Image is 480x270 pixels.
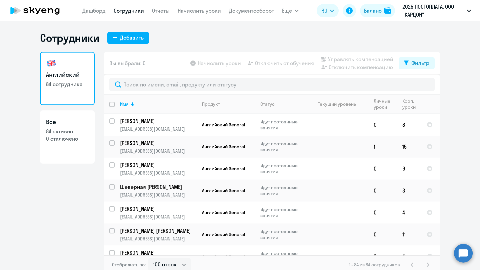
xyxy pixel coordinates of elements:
[46,128,89,135] p: 84 активно
[368,114,397,136] td: 0
[202,144,245,150] span: Английский General
[260,141,306,153] p: Идут постоянные занятия
[360,4,395,17] button: Балансbalance
[107,32,149,44] button: Добавить
[120,249,195,256] p: [PERSON_NAME]
[120,227,196,234] a: [PERSON_NAME] [PERSON_NAME]
[368,136,397,158] td: 1
[260,185,306,197] p: Идут постоянные занятия
[46,80,89,88] p: 84 сотрудника
[364,7,382,15] div: Баланс
[399,3,474,19] button: 2025 ПОСТОПЛАТА, ООО "КАРДОН"
[399,57,435,69] button: Фильтр
[397,136,421,158] td: 15
[397,223,421,245] td: 11
[397,180,421,202] td: 3
[312,101,368,107] div: Текущий уровень
[120,101,196,107] div: Имя
[120,205,195,212] p: [PERSON_NAME]
[202,101,220,107] div: Продукт
[120,161,196,169] a: [PERSON_NAME]
[120,227,195,234] p: [PERSON_NAME] [PERSON_NAME]
[282,7,292,15] span: Ещё
[368,245,397,267] td: 3
[120,249,196,256] a: [PERSON_NAME]
[152,7,170,14] a: Отчеты
[260,228,306,240] p: Идут постоянные занятия
[40,52,95,105] a: Английский84 сотрудника
[368,158,397,180] td: 0
[46,135,89,142] p: 0 отключено
[46,58,57,68] img: english
[374,98,391,110] div: Личные уроки
[120,236,196,242] p: [EMAIL_ADDRESS][DOMAIN_NAME]
[120,170,196,176] p: [EMAIL_ADDRESS][DOMAIN_NAME]
[112,262,146,268] span: Отображать по:
[202,166,245,172] span: Английский General
[282,4,299,17] button: Ещё
[202,188,245,194] span: Английский General
[109,78,435,91] input: Поиск по имени, email, продукту или статусу
[260,206,306,218] p: Идут постоянные занятия
[229,7,274,14] a: Документооборот
[120,148,196,154] p: [EMAIL_ADDRESS][DOMAIN_NAME]
[178,7,221,14] a: Начислить уроки
[202,231,245,237] span: Английский General
[384,7,391,14] img: balance
[82,7,106,14] a: Дашборд
[120,126,196,132] p: [EMAIL_ADDRESS][DOMAIN_NAME]
[397,158,421,180] td: 9
[402,3,464,19] p: 2025 ПОСТОПЛАТА, ООО "КАРДОН"
[402,98,416,110] div: Корп. уроки
[109,59,146,67] span: Вы выбрали: 0
[368,180,397,202] td: 0
[260,101,306,107] div: Статус
[411,59,429,67] div: Фильтр
[40,110,95,164] a: Все84 активно0 отключено
[260,119,306,131] p: Идут постоянные занятия
[120,117,195,125] p: [PERSON_NAME]
[46,70,89,79] h3: Английский
[260,250,306,262] p: Идут постоянные занятия
[318,101,356,107] div: Текущий уровень
[202,101,255,107] div: Продукт
[397,202,421,223] td: 4
[114,7,144,14] a: Сотрудники
[368,202,397,223] td: 0
[120,161,195,169] p: [PERSON_NAME]
[349,262,400,268] span: 1 - 84 из 84 сотрудников
[120,183,196,191] a: Шеверная [PERSON_NAME]
[397,114,421,136] td: 8
[202,253,245,259] span: Английский General
[120,139,195,147] p: [PERSON_NAME]
[321,7,327,15] span: RU
[397,245,421,267] td: 4
[120,214,196,220] p: [EMAIL_ADDRESS][DOMAIN_NAME]
[40,31,99,45] h1: Сотрудники
[368,223,397,245] td: 0
[120,117,196,125] a: [PERSON_NAME]
[120,34,144,42] div: Добавить
[317,4,339,17] button: RU
[202,122,245,128] span: Английский General
[46,118,89,126] h3: Все
[120,139,196,147] a: [PERSON_NAME]
[260,163,306,175] p: Идут постоянные занятия
[120,101,129,107] div: Имя
[120,205,196,212] a: [PERSON_NAME]
[120,192,196,198] p: [EMAIL_ADDRESS][DOMAIN_NAME]
[120,183,195,191] p: Шеверная [PERSON_NAME]
[202,209,245,215] span: Английский General
[260,101,275,107] div: Статус
[374,98,397,110] div: Личные уроки
[402,98,421,110] div: Корп. уроки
